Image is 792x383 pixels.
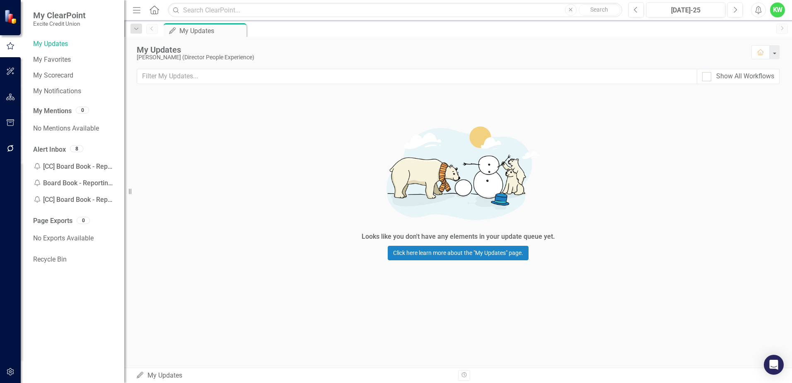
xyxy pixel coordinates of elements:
[33,39,116,49] a: My Updates
[70,145,83,152] div: 8
[388,246,529,260] a: Click here learn more about the "My Updates" page.
[590,6,608,13] span: Search
[33,120,116,137] div: No Mentions Available
[4,10,19,24] img: ClearPoint Strategy
[33,107,72,116] a: My Mentions
[770,2,785,17] button: KW
[33,55,116,65] a: My Favorites
[33,87,116,96] a: My Notifications
[579,4,620,16] button: Search
[137,54,743,61] div: [PERSON_NAME] (Director People Experience)
[334,115,582,230] img: Getting started
[77,217,90,224] div: 0
[179,26,244,36] div: My Updates
[33,10,86,20] span: My ClearPoint
[136,371,452,381] div: My Updates
[168,3,622,17] input: Search ClearPoint...
[362,232,555,242] div: Looks like you don't have any elements in your update queue yet.
[33,71,116,80] a: My Scorecard
[33,230,116,247] div: No Exports Available
[649,5,722,15] div: [DATE]-25
[33,145,66,155] a: Alert Inbox
[33,255,116,264] a: Recycle Bin
[764,355,784,375] div: Open Intercom Messenger
[33,175,116,191] div: Board Book - Reporting Update Reminders Reminder
[137,45,743,54] div: My Updates
[137,69,697,84] input: Filter My Updates...
[33,216,72,226] a: Page Exports
[33,20,86,27] small: Excite Credit Union
[76,107,89,114] div: 0
[33,191,116,208] div: [CC] Board Book - Reporting Update Reminders Reminder
[716,72,774,81] div: Show All Workflows
[33,158,116,175] div: [CC] Board Book - Reporting Update Reminders Reminder
[646,2,725,17] button: [DATE]-25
